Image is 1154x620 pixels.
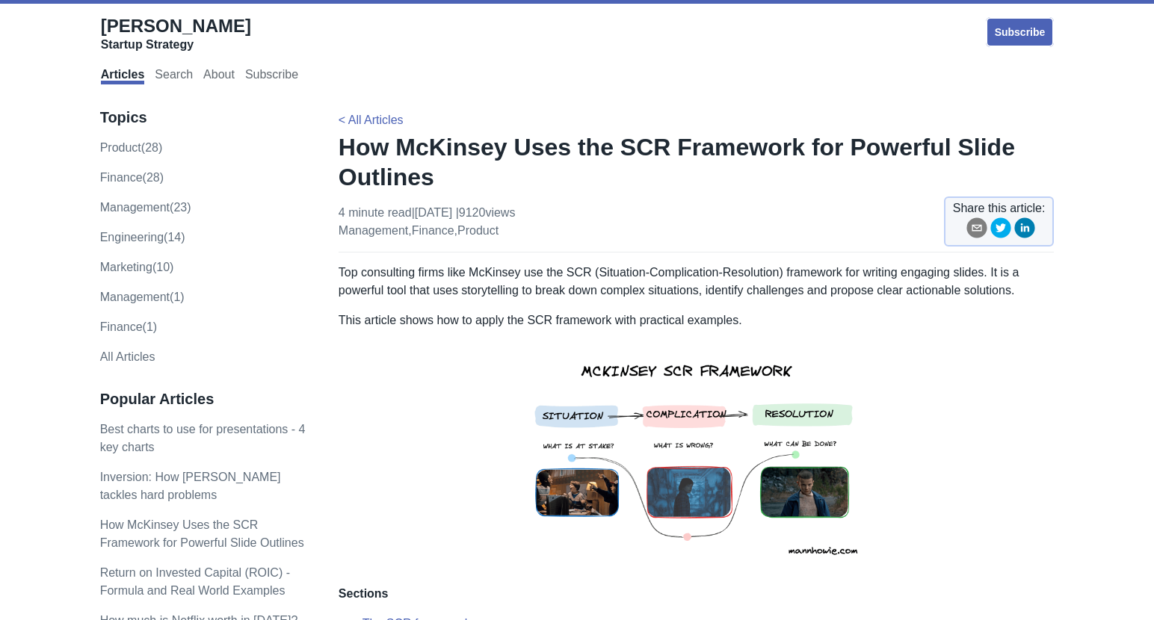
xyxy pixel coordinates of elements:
a: Best charts to use for presentations - 4 key charts [100,423,306,453]
a: marketing(10) [100,261,174,273]
div: Startup Strategy [101,37,251,52]
h3: Topics [100,108,307,127]
a: How McKinsey Uses the SCR Framework for Powerful Slide Outlines [100,518,304,549]
span: | 9120 views [456,206,516,219]
a: < All Articles [339,114,404,126]
a: [PERSON_NAME]Startup Strategy [101,15,251,52]
a: finance [412,224,454,237]
strong: Sections [339,587,389,600]
h1: How McKinsey Uses the SCR Framework for Powerful Slide Outlines [339,132,1055,192]
p: 4 minute read | [DATE] , , [339,204,516,240]
a: Subscribe [986,17,1055,47]
a: management [339,224,408,237]
button: email [966,217,987,244]
a: Search [155,68,193,84]
a: Management(1) [100,291,185,303]
a: product(28) [100,141,163,154]
img: mckinsey scr framework [513,341,880,573]
p: Top consulting firms like McKinsey use the SCR (Situation-Complication-Resolution) framework for ... [339,264,1055,300]
a: All Articles [100,350,155,363]
p: This article shows how to apply the SCR framework with practical examples. [339,311,1055,329]
span: Share this article: [953,199,1046,217]
a: product [457,224,499,237]
a: Inversion: How [PERSON_NAME] tackles hard problems [100,471,281,501]
a: Return on Invested Capital (ROIC) - Formula and Real World Examples [100,566,290,597]
a: Articles [101,68,145,84]
h3: Popular Articles [100,390,307,409]
a: About [203,68,235,84]
a: management(23) [100,201,191,214]
button: linkedin [1014,217,1035,244]
a: engineering(14) [100,231,185,244]
a: Finance(1) [100,320,157,333]
a: finance(28) [100,171,164,184]
span: [PERSON_NAME] [101,16,251,36]
button: twitter [990,217,1011,244]
a: Subscribe [245,68,298,84]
